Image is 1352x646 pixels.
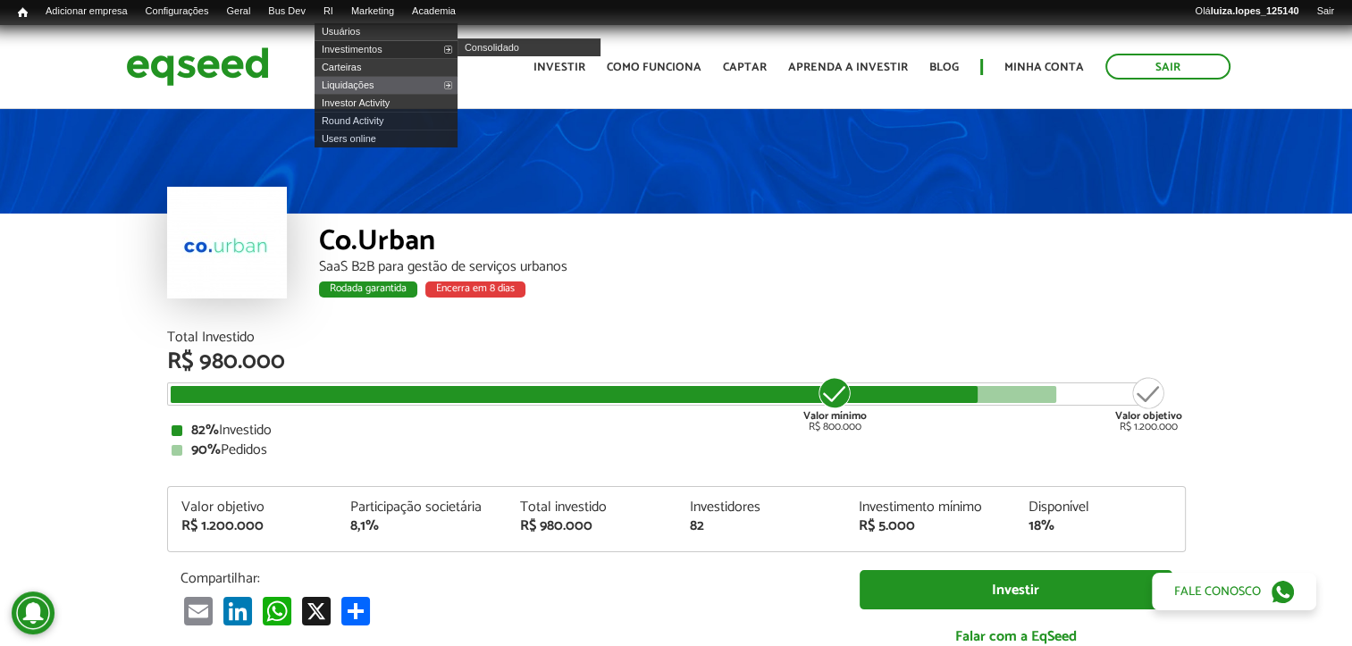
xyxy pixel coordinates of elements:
div: 18% [1029,519,1171,533]
a: LinkedIn [220,596,256,625]
div: Total investido [520,500,663,515]
a: Usuários [315,22,458,40]
a: Academia [403,4,465,19]
div: Valor objetivo [181,500,324,515]
a: Oláluiza.lopes_125140 [1186,4,1307,19]
a: Marketing [342,4,403,19]
div: Encerra em 8 dias [425,281,525,298]
div: R$ 800.000 [802,375,869,432]
div: Rodada garantida [319,281,417,298]
a: Investir [860,570,1172,610]
div: R$ 5.000 [859,519,1002,533]
div: Participação societária [350,500,493,515]
a: Minha conta [1004,62,1084,73]
a: Início [9,4,37,21]
a: Como funciona [607,62,701,73]
strong: Valor objetivo [1115,407,1182,424]
strong: 82% [191,418,219,442]
div: Total Investido [167,331,1186,345]
a: Sair [1307,4,1343,19]
div: 82 [689,519,832,533]
p: Compartilhar: [181,570,833,587]
div: Pedidos [172,443,1181,457]
a: Captar [723,62,767,73]
div: SaaS B2B para gestão de serviços urbanos [319,260,1186,274]
strong: Valor mínimo [803,407,867,424]
img: EqSeed [126,43,269,90]
a: Fale conosco [1152,573,1316,610]
div: Investimento mínimo [859,500,1002,515]
div: R$ 1.200.000 [181,519,324,533]
a: Adicionar empresa [37,4,137,19]
a: X [298,596,334,625]
div: R$ 980.000 [167,350,1186,373]
div: R$ 980.000 [520,519,663,533]
a: Investir [533,62,585,73]
a: Blog [929,62,959,73]
div: Disponível [1029,500,1171,515]
a: Compartilhar [338,596,374,625]
strong: 90% [191,438,221,462]
div: Investidores [689,500,832,515]
div: Investido [172,424,1181,438]
a: Email [181,596,216,625]
a: Geral [217,4,259,19]
div: R$ 1.200.000 [1115,375,1182,432]
span: Início [18,6,28,19]
a: Configurações [137,4,218,19]
div: 8,1% [350,519,493,533]
strong: luiza.lopes_125140 [1211,5,1299,16]
a: RI [315,4,342,19]
div: Co.Urban [319,227,1186,260]
a: Bus Dev [259,4,315,19]
a: Sair [1105,54,1230,80]
a: Aprenda a investir [788,62,908,73]
a: WhatsApp [259,596,295,625]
